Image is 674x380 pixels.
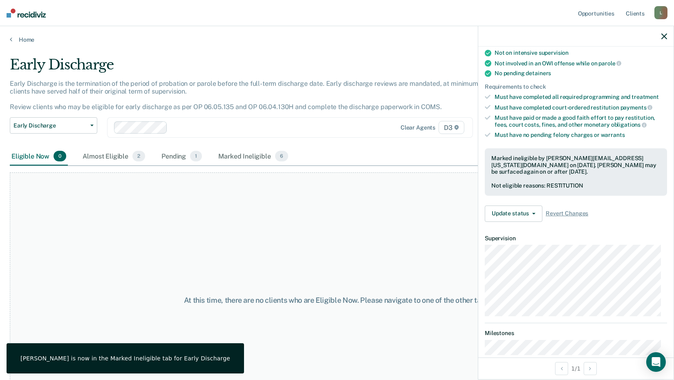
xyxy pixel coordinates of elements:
div: [PERSON_NAME] is now in the Marked Ineligible tab for Early Discharge [20,355,230,362]
div: L [654,6,667,19]
div: At this time, there are no clients who are Eligible Now. Please navigate to one of the other tabs. [174,296,501,305]
div: Must have no pending felony charges or [495,132,667,139]
span: parole [598,60,621,67]
div: Must have paid or made a good faith effort to pay restitution, fees, court costs, fines, and othe... [495,114,667,128]
span: 2 [132,151,145,161]
p: Early Discharge is the termination of the period of probation or parole before the full-term disc... [10,80,496,111]
div: Not on intensive [495,49,667,56]
button: Previous Opportunity [555,362,568,375]
div: Open Intercom Messenger [646,352,666,372]
span: supervision [539,49,569,56]
span: obligations [611,121,647,128]
div: Eligible Now [10,148,68,165]
span: treatment [631,94,659,100]
span: 0 [54,151,66,161]
div: 1 / 1 [478,358,674,379]
span: 6 [275,151,288,161]
div: Almost Eligible [81,148,147,165]
span: warrants [601,132,625,138]
div: Clear agents [401,124,435,131]
span: payments [620,104,653,111]
div: Marked ineligible by [PERSON_NAME][EMAIL_ADDRESS][US_STATE][DOMAIN_NAME] on [DATE]. [PERSON_NAME]... [491,155,661,175]
dt: Milestones [485,330,667,337]
img: Recidiviz [7,9,46,18]
span: D3 [439,121,464,134]
span: detainers [526,70,551,76]
span: Early Discharge [13,122,87,129]
a: Home [10,36,664,43]
div: No pending [495,70,667,77]
button: Update status [485,206,542,222]
button: Next Opportunity [584,362,597,375]
div: Early Discharge [10,56,515,80]
div: Not eligible reasons: RESTITUTION [491,182,661,189]
div: Not involved in an OWI offense while on [495,60,667,67]
div: Requirements to check [485,83,667,90]
dt: Supervision [485,235,667,242]
span: Revert Changes [546,210,588,217]
div: Must have completed court-ordered restitution [495,104,667,111]
div: Pending [160,148,204,165]
span: 1 [190,151,202,161]
div: Marked Ineligible [217,148,290,165]
div: Must have completed all required programming and [495,94,667,101]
